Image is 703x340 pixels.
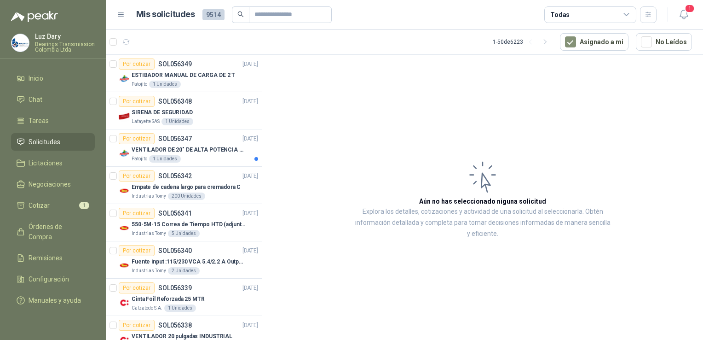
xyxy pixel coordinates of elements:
p: Calzatodo S.A. [132,305,162,312]
p: SOL056339 [158,285,192,291]
div: Por cotizar [119,96,155,107]
span: search [237,11,244,18]
div: Por cotizar [119,133,155,144]
p: VENTILADOR DE 20" DE ALTA POTENCIA PARA ANCLAR A LA PARED [132,146,246,154]
p: Empate de cadena largo para cremadora C [132,183,241,192]
h3: Aún no has seleccionado niguna solicitud [419,196,546,206]
div: 1 - 50 de 6223 [493,35,553,49]
a: Por cotizarSOL056342[DATE] Company LogoEmpate de cadena largo para cremadora CIndustrias Tomy200 ... [106,167,262,204]
p: Industrias Tomy [132,230,166,237]
span: 9514 [202,9,225,20]
p: SOL056342 [158,173,192,179]
span: Configuración [29,274,69,284]
a: Licitaciones [11,154,95,172]
div: Por cotizar [119,208,155,219]
span: Tareas [29,116,49,126]
a: Por cotizarSOL056347[DATE] Company LogoVENTILADOR DE 20" DE ALTA POTENCIA PARA ANCLAR A LA PAREDP... [106,129,262,167]
a: Configuración [11,270,95,288]
span: Órdenes de Compra [29,222,86,242]
a: Remisiones [11,249,95,267]
p: 550-5M-15 Correa de Tiempo HTD (adjuntar ficha y /o imagenes) [132,220,246,229]
p: [DATE] [242,284,258,293]
button: Asignado a mi [560,33,628,51]
img: Company Logo [12,34,29,52]
a: Cotizar1 [11,197,95,214]
img: Company Logo [119,185,130,196]
a: Tareas [11,112,95,129]
span: Manuales y ayuda [29,295,81,305]
a: Por cotizarSOL056339[DATE] Company LogoCinta Foil Reforzada 25 MTRCalzatodo S.A.1 Unidades [106,279,262,316]
p: [DATE] [242,97,258,106]
div: 1 Unidades [164,305,196,312]
button: 1 [675,6,692,23]
p: SOL056341 [158,210,192,217]
p: SIRENA DE SEGURIDAD [132,108,193,117]
a: Por cotizarSOL056349[DATE] Company LogoESTIBADOR MANUAL DE CARGA DE 2 TPatojito1 Unidades [106,55,262,92]
span: 1 [685,4,695,13]
a: Chat [11,91,95,108]
img: Company Logo [119,260,130,271]
div: 200 Unidades [168,193,205,200]
div: Por cotizar [119,320,155,331]
a: Inicio [11,70,95,87]
div: 1 Unidades [161,118,193,125]
div: Por cotizar [119,59,155,70]
span: Licitaciones [29,158,63,168]
a: Por cotizarSOL056348[DATE] Company LogoSIRENA DE SEGURIDADLafayette SAS1 Unidades [106,92,262,129]
a: Órdenes de Compra [11,218,95,246]
img: Company Logo [119,111,130,122]
div: 2 Unidades [168,267,200,275]
p: Lafayette SAS [132,118,160,125]
p: SOL056340 [158,247,192,254]
p: SOL056347 [158,135,192,142]
p: Fuente input :115/230 VCA 5.4/2.2 A Output: 24 VDC 10 A 47-63 Hz [132,258,246,266]
p: [DATE] [242,172,258,181]
button: No Leídos [636,33,692,51]
h1: Mis solicitudes [136,8,195,21]
p: [DATE] [242,60,258,69]
div: Por cotizar [119,282,155,293]
span: Cotizar [29,200,50,211]
img: Company Logo [119,297,130,308]
span: Inicio [29,73,43,83]
p: Industrias Tomy [132,267,166,275]
img: Company Logo [119,148,130,159]
p: Bearings Transmission Colombia Ltda [35,41,95,53]
p: Patojito [132,81,147,88]
p: [DATE] [242,246,258,255]
a: Por cotizarSOL056340[DATE] Company LogoFuente input :115/230 VCA 5.4/2.2 A Output: 24 VDC 10 A 47... [106,241,262,279]
img: Company Logo [119,223,130,234]
img: Company Logo [119,73,130,84]
p: Industrias Tomy [132,193,166,200]
p: SOL056348 [158,98,192,105]
span: Remisiones [29,253,63,263]
div: Por cotizar [119,245,155,256]
a: Por cotizarSOL056341[DATE] Company Logo550-5M-15 Correa de Tiempo HTD (adjuntar ficha y /o imagen... [106,204,262,241]
p: Patojito [132,155,147,163]
div: 1 Unidades [149,155,181,163]
p: ESTIBADOR MANUAL DE CARGA DE 2 T [132,71,235,80]
a: Negociaciones [11,176,95,193]
p: [DATE] [242,135,258,143]
p: [DATE] [242,321,258,330]
div: 1 Unidades [149,81,181,88]
p: Explora los detalles, cotizaciones y actividad de una solicitud al seleccionarla. Obtén informaci... [354,206,611,240]
div: Todas [550,10,570,20]
div: 5 Unidades [168,230,200,237]
p: SOL056349 [158,61,192,67]
p: Luz Dary [35,33,95,40]
div: Por cotizar [119,170,155,182]
a: Solicitudes [11,133,95,151]
a: Manuales y ayuda [11,292,95,309]
p: SOL056338 [158,322,192,328]
p: Cinta Foil Reforzada 25 MTR [132,295,205,304]
span: Chat [29,94,42,105]
span: Solicitudes [29,137,60,147]
img: Logo peakr [11,11,58,22]
span: Negociaciones [29,179,71,189]
span: 1 [79,202,89,209]
p: [DATE] [242,209,258,218]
